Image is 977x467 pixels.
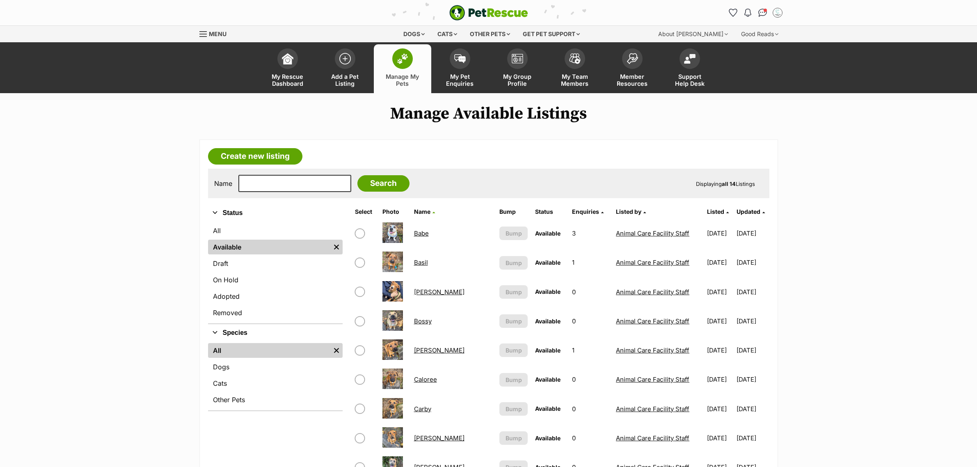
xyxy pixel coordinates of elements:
button: Bump [499,343,528,357]
span: Available [535,288,561,295]
img: add-pet-listing-icon-0afa8454b4691262ce3f59096e99ab1cd57d4a30225e0717b998d2c9b9846f56.svg [339,53,351,64]
a: Available [208,240,330,254]
td: 1 [569,336,612,364]
a: Menu [199,26,232,41]
button: Status [208,208,343,218]
span: Bump [506,405,522,413]
td: [DATE] [704,248,736,277]
a: Animal Care Facility Staff [616,405,689,413]
a: Animal Care Facility Staff [616,434,689,442]
button: Notifications [741,6,755,19]
a: Name [414,208,435,215]
span: Menu [209,30,227,37]
a: Animal Care Facility Staff [616,346,689,354]
div: Cats [432,26,463,42]
th: Select [352,205,378,218]
a: Manage My Pets [374,44,431,93]
td: [DATE] [737,248,769,277]
td: [DATE] [737,219,769,247]
a: All [208,223,343,238]
span: Manage My Pets [384,73,421,87]
span: Listed [707,208,724,215]
span: Bump [506,229,522,238]
span: Displaying Listings [696,181,755,187]
img: notifications-46538b983faf8c2785f20acdc204bb7945ddae34d4c08c2a6579f10ce5e182be.svg [744,9,751,17]
a: Animal Care Facility Staff [616,259,689,266]
img: logo-e224e6f780fb5917bec1dbf3a21bbac754714ae5b6737aabdf751b685950b380.svg [449,5,528,21]
span: Bump [506,317,522,325]
span: Available [535,230,561,237]
th: Bump [496,205,531,218]
img: team-members-icon-5396bd8760b3fe7c0b43da4ab00e1e3bb1a5d9ba89233759b79545d2d3fc5d0d.svg [569,53,581,64]
span: My Group Profile [499,73,536,87]
span: Support Help Desk [671,73,708,87]
a: Updated [737,208,765,215]
button: Bump [499,314,528,328]
div: Good Reads [735,26,784,42]
td: [DATE] [737,395,769,423]
a: Animal Care Facility Staff [616,375,689,383]
span: Available [535,435,561,442]
a: My Pet Enquiries [431,44,489,93]
a: Adopted [208,289,343,304]
button: Bump [499,285,528,299]
strong: all 14 [722,181,736,187]
td: [DATE] [737,307,769,335]
a: PetRescue [449,5,528,21]
a: Caloree [414,375,437,383]
span: Bump [506,375,522,384]
a: [PERSON_NAME] [414,346,464,354]
span: Updated [737,208,760,215]
label: Name [214,180,232,187]
input: Search [357,175,410,192]
button: Species [208,327,343,338]
a: Animal Care Facility Staff [616,229,689,237]
button: Bump [499,402,528,416]
div: Other pets [464,26,516,42]
button: Bump [499,373,528,387]
td: 0 [569,395,612,423]
span: Add a Pet Listing [327,73,364,87]
td: [DATE] [737,278,769,306]
button: Bump [499,256,528,270]
th: Status [532,205,568,218]
div: Get pet support [517,26,586,42]
a: My Group Profile [489,44,546,93]
a: Other Pets [208,392,343,407]
a: Carby [414,405,431,413]
td: [DATE] [704,307,736,335]
span: Bump [506,346,522,355]
td: [DATE] [737,365,769,394]
span: Name [414,208,430,215]
a: Removed [208,305,343,320]
button: Bump [499,431,528,445]
td: [DATE] [704,424,736,452]
td: [DATE] [704,219,736,247]
span: Bump [506,434,522,442]
span: Available [535,318,561,325]
a: Dogs [208,359,343,374]
a: My Rescue Dashboard [259,44,316,93]
img: chat-41dd97257d64d25036548639549fe6c8038ab92f7586957e7f3b1b290dea8141.svg [758,9,767,17]
button: Bump [499,227,528,240]
div: Species [208,341,343,410]
a: Support Help Desk [661,44,718,93]
a: Animal Care Facility Staff [616,317,689,325]
td: 0 [569,365,612,394]
span: Available [535,347,561,354]
span: My Team Members [556,73,593,87]
button: My account [771,6,784,19]
a: Create new listing [208,148,302,165]
img: group-profile-icon-3fa3cf56718a62981997c0bc7e787c4b2cf8bcc04b72c1350f741eb67cf2f40e.svg [512,54,523,64]
td: 0 [569,307,612,335]
img: dashboard-icon-eb2f2d2d3e046f16d808141f083e7271f6b2e854fb5c12c21221c1fb7104beca.svg [282,53,293,64]
a: Babe [414,229,429,237]
td: [DATE] [737,336,769,364]
a: Bossy [414,317,432,325]
td: [DATE] [704,365,736,394]
img: help-desk-icon-fdf02630f3aa405de69fd3d07c3f3aa587a6932b1a1747fa1d2bba05be0121f9.svg [684,54,696,64]
span: Listed by [616,208,641,215]
span: Member Resources [614,73,651,87]
span: My Rescue Dashboard [269,73,306,87]
div: Dogs [398,26,430,42]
